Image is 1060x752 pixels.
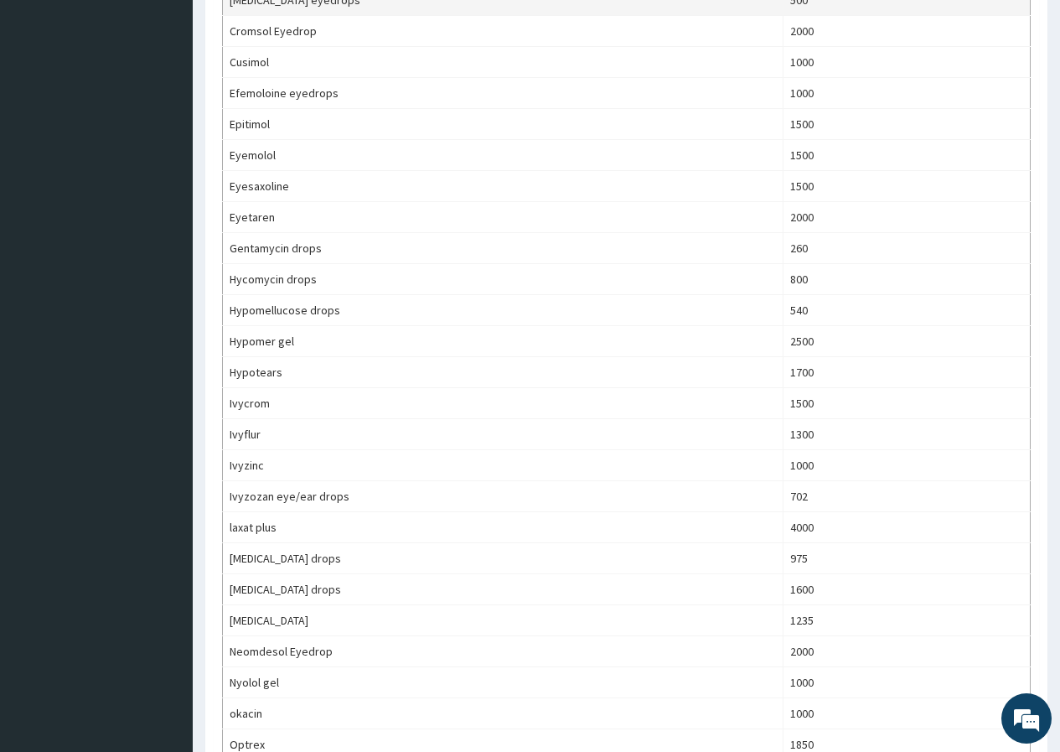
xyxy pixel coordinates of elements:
td: Hycomycin drops [223,264,783,295]
td: Hypotears [223,357,783,388]
td: Eyesaxoline [223,171,783,202]
td: Ivyflur [223,419,783,450]
td: [MEDICAL_DATA] drops [223,543,783,574]
td: Ivyzinc [223,450,783,481]
td: 1500 [783,140,1031,171]
img: d_794563401_company_1708531726252_794563401 [31,84,68,126]
td: Hypomellucose drops [223,295,783,326]
td: Nyolol gel [223,667,783,698]
td: 1500 [783,171,1031,202]
td: Eyetaren [223,202,783,233]
td: Ivyzozan eye/ear drops [223,481,783,512]
td: [MEDICAL_DATA] drops [223,574,783,605]
td: 1500 [783,388,1031,419]
td: 4000 [783,512,1031,543]
td: 2000 [783,16,1031,47]
td: Cromsol Eyedrop [223,16,783,47]
td: 2000 [783,202,1031,233]
td: Epitimol [223,109,783,140]
td: 1000 [783,450,1031,481]
td: Eyemolol [223,140,783,171]
td: 1000 [783,698,1031,729]
td: 1300 [783,419,1031,450]
td: okacin [223,698,783,729]
td: 1500 [783,109,1031,140]
td: 702 [783,481,1031,512]
td: 1000 [783,78,1031,109]
td: 800 [783,264,1031,295]
td: 1700 [783,357,1031,388]
td: 2000 [783,636,1031,667]
td: Cusimol [223,47,783,78]
textarea: Type your message and hit 'Enter' [8,458,319,516]
td: Neomdesol Eyedrop [223,636,783,667]
td: 1000 [783,667,1031,698]
td: 540 [783,295,1031,326]
td: 1235 [783,605,1031,636]
td: 260 [783,233,1031,264]
div: Minimize live chat window [275,8,315,49]
td: 1000 [783,47,1031,78]
td: Gentamycin drops [223,233,783,264]
div: Chat with us now [87,94,282,116]
td: [MEDICAL_DATA] [223,605,783,636]
td: Hypomer gel [223,326,783,357]
span: We're online! [97,211,231,381]
td: Efemoloine eyedrops [223,78,783,109]
td: Ivycrom [223,388,783,419]
td: 975 [783,543,1031,574]
td: laxat plus [223,512,783,543]
td: 1600 [783,574,1031,605]
td: 2500 [783,326,1031,357]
